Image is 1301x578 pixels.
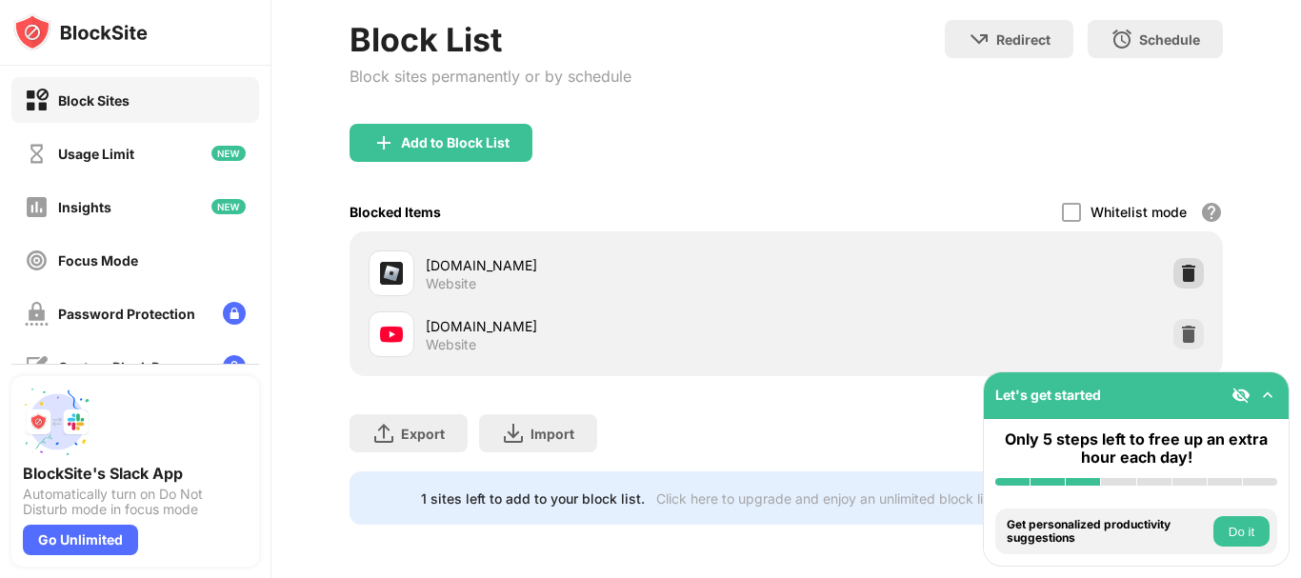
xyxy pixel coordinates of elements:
[995,430,1277,467] div: Only 5 steps left to free up an extra hour each day!
[426,275,476,292] div: Website
[211,199,246,214] img: new-icon.svg
[223,355,246,378] img: lock-menu.svg
[25,355,49,379] img: customize-block-page-off.svg
[380,323,403,346] img: favicons
[995,387,1101,403] div: Let's get started
[530,426,574,442] div: Import
[58,359,184,375] div: Custom Block Page
[656,490,998,507] div: Click here to upgrade and enjoy an unlimited block list.
[1007,518,1209,546] div: Get personalized productivity suggestions
[58,252,138,269] div: Focus Mode
[1231,386,1251,405] img: eye-not-visible.svg
[211,146,246,161] img: new-icon.svg
[23,525,138,555] div: Go Unlimited
[401,426,445,442] div: Export
[401,135,510,150] div: Add to Block List
[223,302,246,325] img: lock-menu.svg
[25,302,49,326] img: password-protection-off.svg
[23,487,248,517] div: Automatically turn on Do Not Disturb mode in focus mode
[58,92,130,109] div: Block Sites
[1091,204,1187,220] div: Whitelist mode
[996,31,1051,48] div: Redirect
[58,306,195,322] div: Password Protection
[25,89,49,112] img: block-on.svg
[25,249,49,272] img: focus-off.svg
[58,199,111,215] div: Insights
[25,142,49,166] img: time-usage-off.svg
[58,146,134,162] div: Usage Limit
[350,204,441,220] div: Blocked Items
[426,336,476,353] div: Website
[426,255,787,275] div: [DOMAIN_NAME]
[13,13,148,51] img: logo-blocksite.svg
[1139,31,1200,48] div: Schedule
[1213,516,1270,547] button: Do it
[421,490,645,507] div: 1 sites left to add to your block list.
[350,67,631,86] div: Block sites permanently or by schedule
[25,195,49,219] img: insights-off.svg
[23,464,248,483] div: BlockSite's Slack App
[350,20,631,59] div: Block List
[380,262,403,285] img: favicons
[1258,386,1277,405] img: omni-setup-toggle.svg
[426,316,787,336] div: [DOMAIN_NAME]
[23,388,91,456] img: push-slack.svg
